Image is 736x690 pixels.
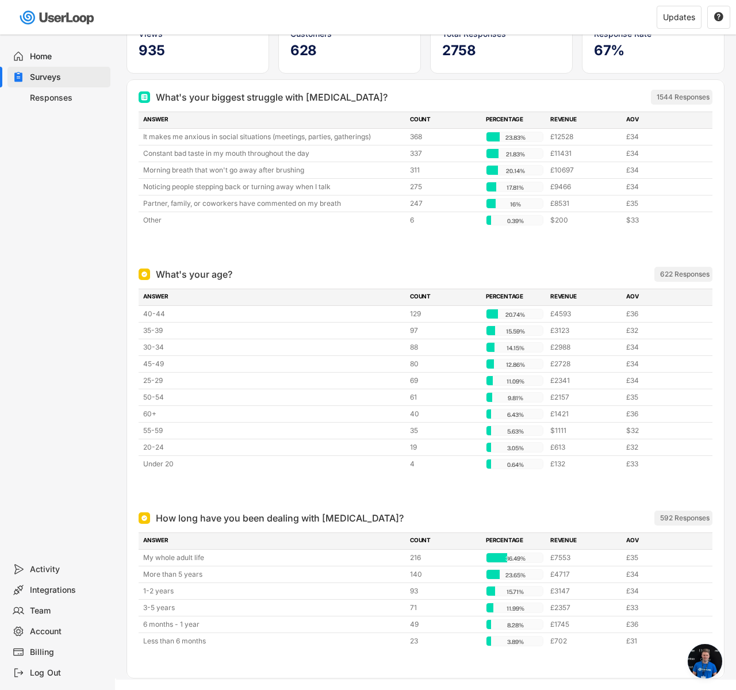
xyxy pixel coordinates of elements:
div: 337 [410,148,479,159]
div: £32 [626,442,695,453]
div: 1544 Responses [657,93,710,102]
div: £2357 [550,603,619,613]
div: COUNT [410,536,479,546]
div: 16% [489,199,542,209]
div: 12.86% [489,359,542,370]
div: 17.81% [489,182,542,193]
div: £33 [626,603,695,613]
div: £4593 [550,309,619,319]
div: Activity [30,564,106,575]
div: 61 [410,392,479,402]
div: 311 [410,165,479,175]
a: Open chat [688,644,722,678]
div: £132 [550,459,619,469]
div: 20.14% [489,166,542,176]
div: $33 [626,215,695,225]
div: 140 [410,569,479,580]
div: PERCENTAGE [486,292,543,302]
div: £35 [626,553,695,563]
div: 15.71% [489,586,542,597]
div: 6 [410,215,479,225]
div: 45-49 [143,359,403,369]
div: 6.43% [489,409,542,420]
div: It makes me anxious in social situations (meetings, parties, gatherings) [143,132,403,142]
div: £11431 [550,148,619,159]
div: £10697 [550,165,619,175]
div: 49 [410,619,479,630]
div: 25-29 [143,375,403,386]
h5: 67% [594,42,712,59]
div: £34 [626,569,695,580]
div: ANSWER [143,536,403,546]
h5: 2758 [442,42,561,59]
div: Billing [30,647,106,658]
div: 622 Responses [660,270,710,279]
div: 8.28% [489,620,542,630]
div: 3-5 years [143,603,403,613]
div: 30-34 [143,342,403,352]
div: 0.39% [489,216,542,226]
div: 592 Responses [660,513,710,523]
div: £36 [626,309,695,319]
div: 129 [410,309,479,319]
div: £1745 [550,619,619,630]
div: Home [30,51,106,62]
div: 368 [410,132,479,142]
div: £613 [550,442,619,453]
div: 247 [410,198,479,209]
div: 11.99% [489,603,542,614]
div: REVENUE [550,536,619,546]
img: Single Select [141,271,148,278]
div: 4 [410,459,479,469]
div: 23.83% [489,132,542,143]
div: PERCENTAGE [486,536,543,546]
div: £3147 [550,586,619,596]
div: $32 [626,425,695,436]
div: 0.64% [489,459,542,470]
div: £34 [626,359,695,369]
div: AOV [626,536,695,546]
div: 23 [410,636,479,646]
div: 35-39 [143,325,403,336]
text:  [714,11,723,22]
div: £12528 [550,132,619,142]
div: ANSWER [143,292,403,302]
div: £34 [626,165,695,175]
div: AOV [626,292,695,302]
div: £33 [626,459,695,469]
div: 20.74% [489,309,542,320]
img: Multi Select [141,94,148,101]
div: £36 [626,619,695,630]
div: Account [30,626,106,637]
div: Under 20 [143,459,403,469]
div: 88 [410,342,479,352]
div: 35 [410,425,479,436]
div: 97 [410,325,479,336]
div: £2988 [550,342,619,352]
div: How long have you been dealing with [MEDICAL_DATA]? [156,511,404,525]
div: £32 [626,325,695,336]
div: Morning breath that won't go away after brushing [143,165,403,175]
div: 40 [410,409,479,419]
div: Less than 6 months [143,636,403,646]
div: £2728 [550,359,619,369]
div: £1421 [550,409,619,419]
div: ANSWER [143,115,403,125]
div: £702 [550,636,619,646]
div: What's your age? [156,267,232,281]
div: COUNT [410,115,479,125]
div: 21.83% [489,149,542,159]
div: 1-2 years [143,586,403,596]
div: 55-59 [143,425,403,436]
div: My whole adult life [143,553,403,563]
div: £36 [626,409,695,419]
div: 60+ [143,409,403,419]
div: £35 [626,392,695,402]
